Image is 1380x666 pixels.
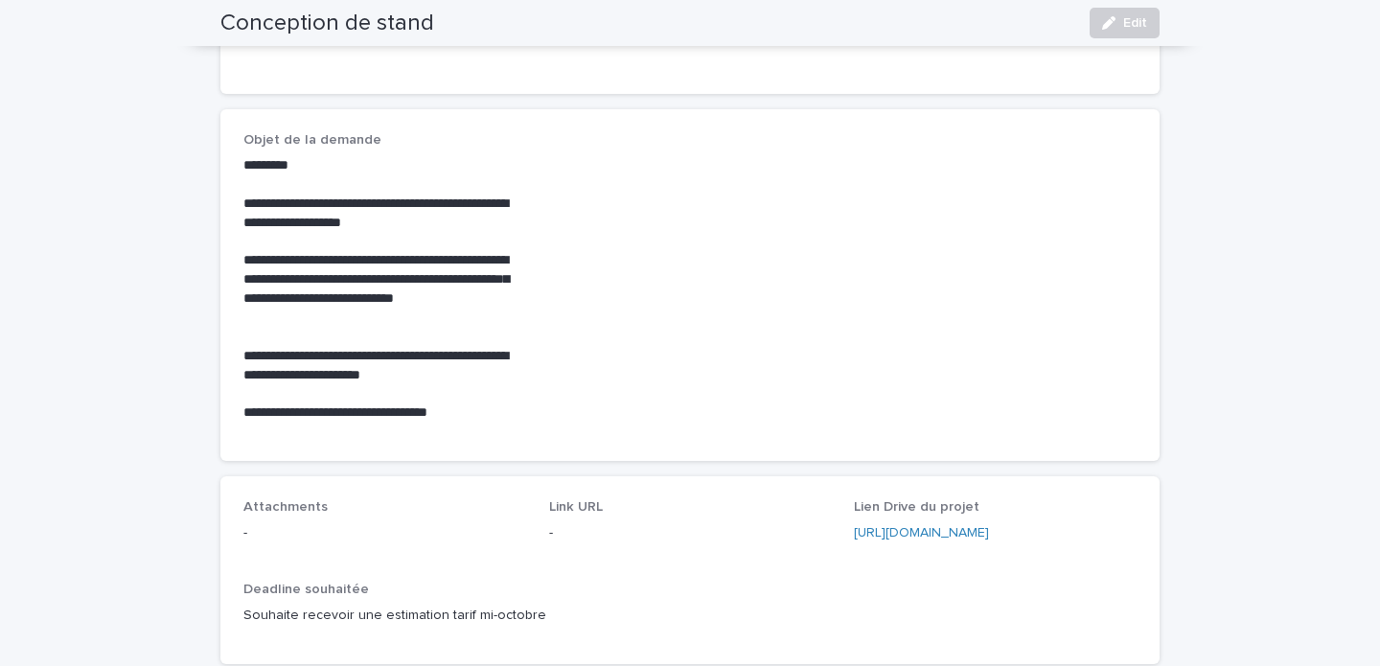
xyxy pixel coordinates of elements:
[1123,16,1147,30] span: Edit
[243,523,526,543] p: -
[243,583,369,596] span: Deadline souhaitée
[243,606,1137,626] p: Souhaite recevoir une estimation tarif mi-octobre
[549,500,603,514] span: Link URL
[1090,8,1160,38] button: Edit
[854,526,989,540] a: [URL][DOMAIN_NAME]
[243,133,381,147] span: Objet de la demande
[549,523,832,543] p: -
[854,500,979,514] span: Lien Drive du projet
[243,500,328,514] span: Attachments
[220,10,434,37] h2: Conception de stand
